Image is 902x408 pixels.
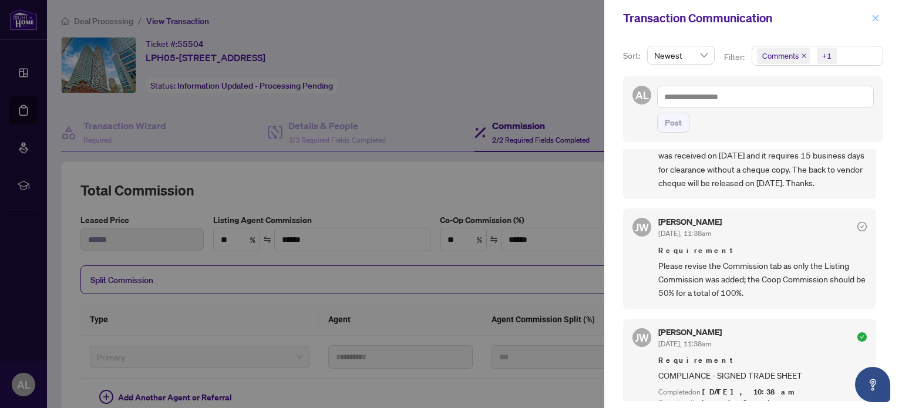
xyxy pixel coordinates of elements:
span: [DATE], 10:38am [702,387,796,397]
h5: [PERSON_NAME] [658,328,722,336]
span: [DATE], 11:38am [658,339,711,348]
span: close [871,14,880,22]
div: Completed on [658,387,867,398]
p: Sort: [623,49,642,62]
span: Hi [PERSON_NAME], please be advised that the deposit was received on [DATE] and it requires 15 bu... [658,135,867,190]
span: Comments [762,50,799,62]
span: JW [635,219,649,235]
span: [DATE], 11:38am [658,229,711,238]
span: Newest [654,46,708,64]
span: close [801,53,807,59]
span: Requirement [658,245,867,257]
span: JW [635,329,649,346]
div: +1 [822,50,832,62]
span: Requirement [658,355,867,366]
h5: [PERSON_NAME] [658,218,722,226]
button: Open asap [855,367,890,402]
span: check-circle [857,222,867,231]
span: COMPLIANCE - SIGNED TRADE SHEET [658,369,867,382]
span: AL [635,87,649,103]
span: check-circle [857,332,867,342]
button: Post [657,113,689,133]
span: Latai Seadat [702,398,786,408]
div: Transaction Communication [623,9,868,27]
span: Please revise the Commission tab as only the Listing Commission was added; the Coop Commission sh... [658,259,867,300]
p: Filter: [724,50,746,63]
span: Comments [757,48,810,64]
